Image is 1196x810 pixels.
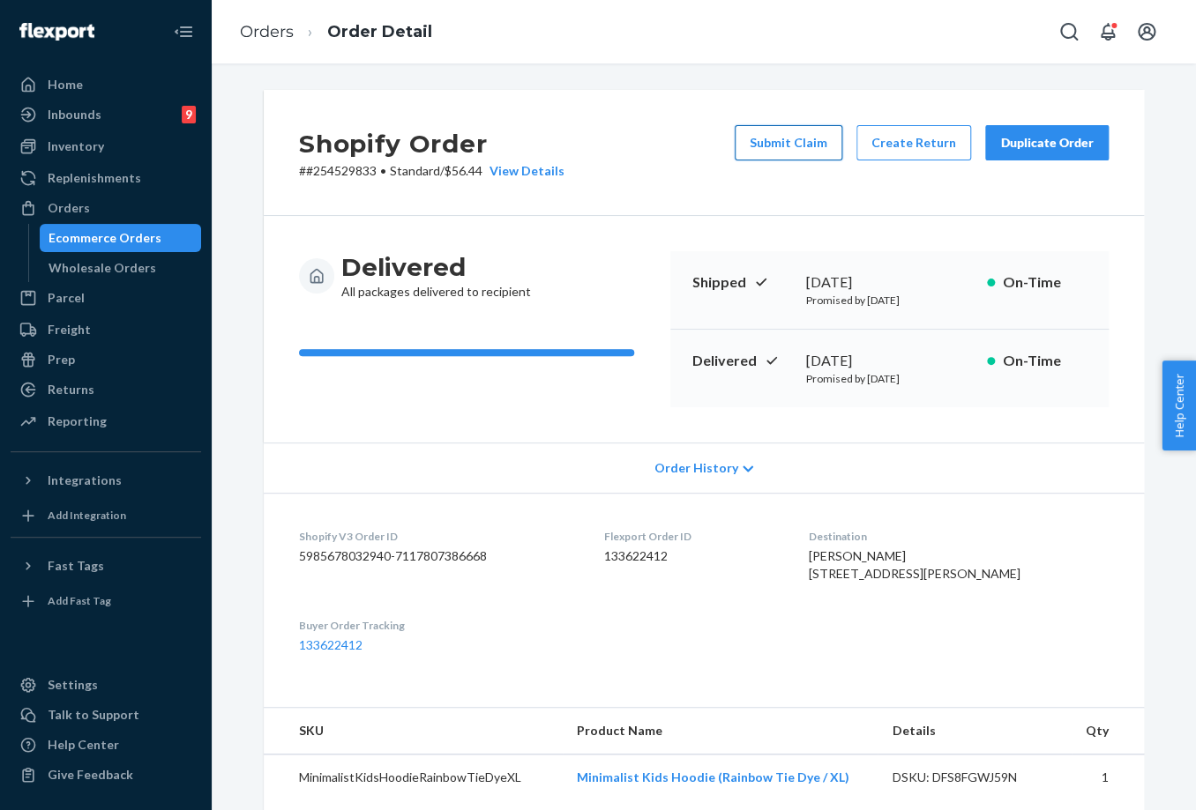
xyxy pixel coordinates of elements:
[1002,272,1088,293] p: On-Time
[691,351,792,371] p: Delivered
[48,557,104,575] div: Fast Tags
[11,284,201,312] a: Parcel
[240,22,294,41] a: Orders
[48,736,119,754] div: Help Center
[1072,754,1144,801] td: 1
[1051,14,1087,49] button: Open Search Box
[48,381,94,398] div: Returns
[49,229,161,247] div: Ecommerce Orders
[40,254,202,282] a: Wholesale Orders
[264,708,563,754] th: SKU
[182,106,196,123] div: 9
[604,547,781,565] dd: 133622412
[19,23,94,41] img: Flexport logo
[11,552,201,580] button: Fast Tags
[48,412,107,430] div: Reporting
[299,618,576,633] dt: Buyer Order Tracking
[299,637,363,652] a: 133622412
[327,22,432,41] a: Order Detail
[11,407,201,435] a: Reporting
[341,251,531,301] div: All packages delivered to recipient
[11,71,201,99] a: Home
[48,351,75,368] div: Prep
[1072,708,1144,754] th: Qty
[11,466,201,494] button: Integrations
[11,731,201,759] a: Help Center
[806,272,973,293] div: [DATE]
[11,587,201,615] a: Add Fast Tag
[691,272,792,293] p: Shipped
[11,671,201,699] a: Settings
[48,706,139,724] div: Talk to Support
[226,6,446,58] ol: breadcrumbs
[11,375,201,404] a: Returns
[1162,360,1196,450] button: Help Center
[1129,14,1164,49] button: Open account menu
[856,125,971,160] button: Create Return
[299,547,576,565] dd: 5985678032940-7117807386668
[264,754,563,801] td: MinimalistKidsHoodieRainbowTieDyeXL
[11,316,201,344] a: Freight
[48,199,90,217] div: Orders
[40,224,202,252] a: Ecommerce Orders
[48,137,104,155] div: Inventory
[299,529,576,544] dt: Shopify V3 Order ID
[808,529,1109,544] dt: Destination
[48,289,85,307] div: Parcel
[48,169,141,187] div: Replenishments
[48,508,126,523] div: Add Integration
[48,106,101,123] div: Inbounds
[482,162,564,180] button: View Details
[985,125,1109,160] button: Duplicate Order
[654,459,738,477] span: Order History
[892,769,1058,786] div: DSKU: DFS8FGWJ59N
[48,321,91,338] div: Freight
[11,701,201,729] a: Talk to Support
[806,293,973,308] p: Promised by [DATE]
[11,502,201,530] a: Add Integration
[806,371,973,386] p: Promised by [DATE]
[1000,134,1094,152] div: Duplicate Order
[11,164,201,192] a: Replenishments
[604,529,781,544] dt: Flexport Order ID
[166,14,201,49] button: Close Navigation
[808,548,1020,581] span: [PERSON_NAME] [STREET_ADDRESS][PERSON_NAME]
[11,346,201,374] a: Prep
[299,125,564,162] h2: Shopify Order
[577,769,849,784] a: Minimalist Kids Hoodie (Rainbow Tie Dye / XL)
[11,761,201,789] button: Give Feedback
[806,351,973,371] div: [DATE]
[48,676,98,694] div: Settings
[299,162,564,180] p: # #254529833 / $56.44
[11,194,201,222] a: Orders
[390,163,440,178] span: Standard
[563,708,878,754] th: Product Name
[48,76,83,93] div: Home
[48,593,111,608] div: Add Fast Tag
[48,766,133,784] div: Give Feedback
[878,708,1072,754] th: Details
[49,259,156,277] div: Wholesale Orders
[735,125,842,160] button: Submit Claim
[11,132,201,160] a: Inventory
[1090,14,1125,49] button: Open notifications
[48,472,122,489] div: Integrations
[1002,351,1088,371] p: On-Time
[380,163,386,178] span: •
[341,251,531,283] h3: Delivered
[11,100,201,129] a: Inbounds9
